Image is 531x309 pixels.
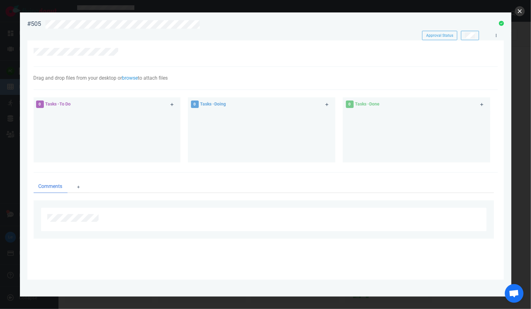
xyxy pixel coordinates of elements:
[355,101,380,106] span: Tasks - Done
[45,101,71,106] span: Tasks - To Do
[346,101,354,108] span: 0
[122,75,138,81] a: browse
[138,75,168,81] span: to attach files
[34,75,122,81] span: Drag and drop files from your desktop or
[505,284,524,303] div: Open de chat
[515,6,525,16] button: close
[422,31,457,40] button: Approval Status
[191,101,199,108] span: 0
[200,101,226,106] span: Tasks - Doing
[36,101,44,108] span: 0
[27,20,41,28] div: #505
[39,183,63,190] span: Comments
